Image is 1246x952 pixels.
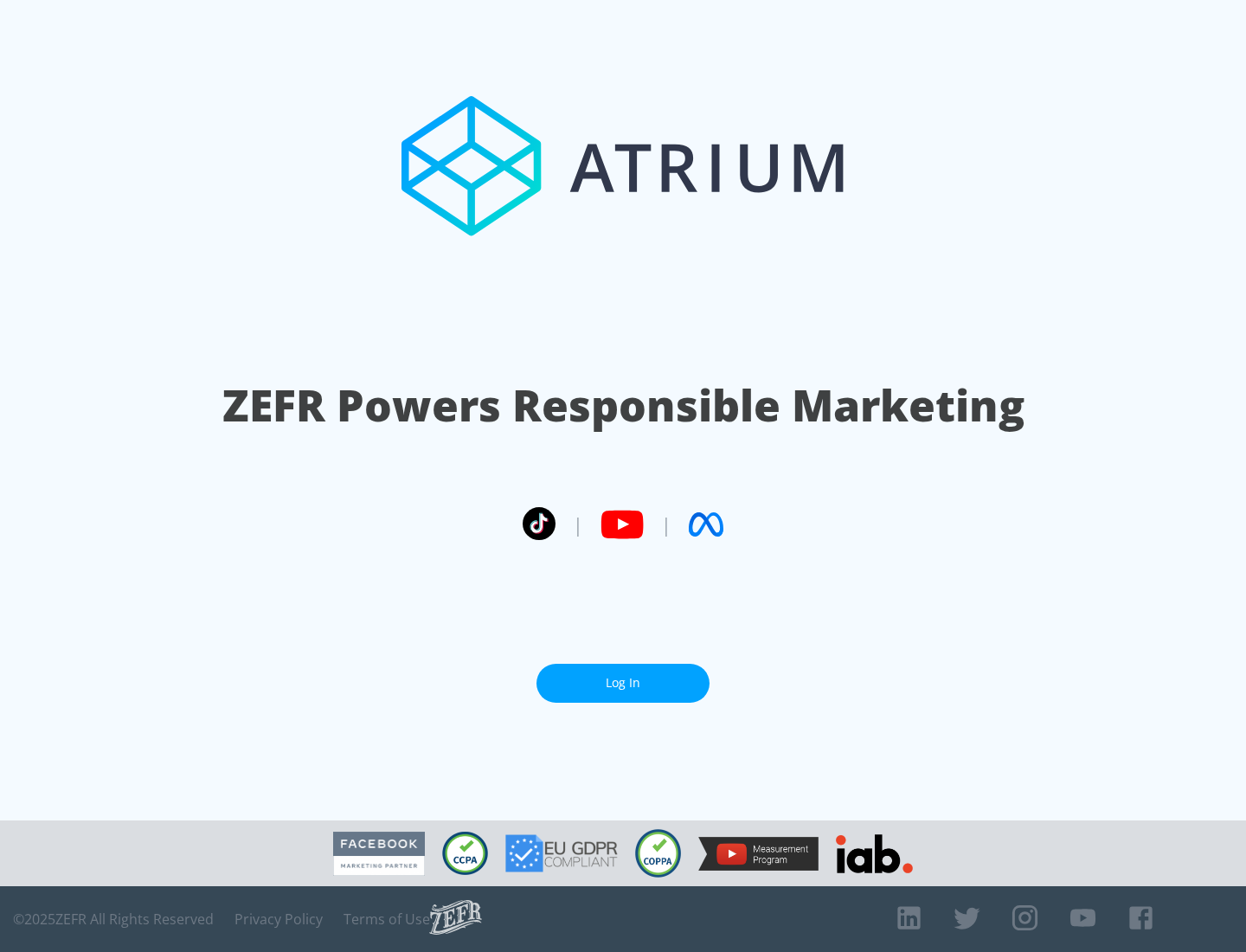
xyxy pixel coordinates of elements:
a: Log In [536,664,710,703]
img: GDPR Compliant [505,834,618,872]
a: Terms of Use [344,910,430,928]
img: YouTube Measurement Program [698,837,819,871]
img: COPPA Compliant [635,829,681,878]
span: © 2025 ZEFR All Rights Reserved [13,910,214,928]
img: Facebook Marketing Partner [333,832,425,876]
a: Privacy Policy [234,910,323,928]
h1: ZEFR Powers Responsible Marketing [222,376,1024,435]
img: CCPA Compliant [442,832,488,875]
img: IAB [836,834,913,873]
span: | [661,511,671,537]
span: | [573,511,583,537]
